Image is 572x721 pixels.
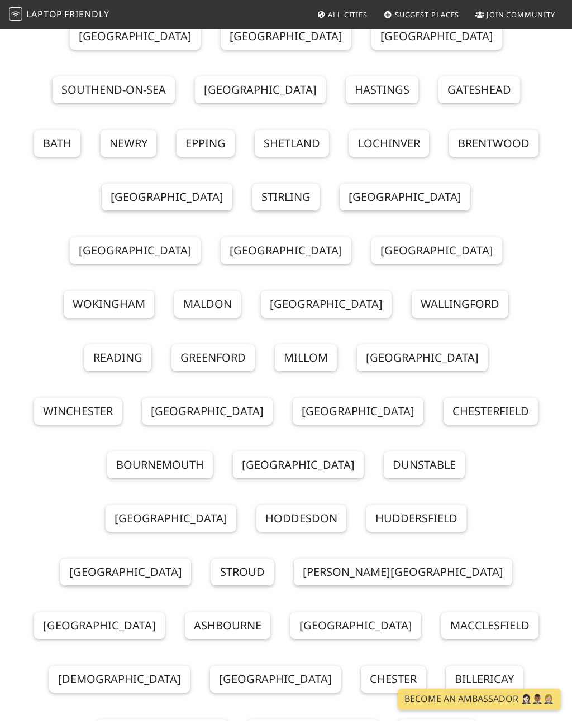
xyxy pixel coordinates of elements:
a: Macclesfield [441,612,538,639]
a: LaptopFriendly LaptopFriendly [9,5,109,25]
span: All Cities [328,9,368,20]
a: [GEOGRAPHIC_DATA] [34,612,165,639]
a: [GEOGRAPHIC_DATA] [60,559,191,585]
a: Dunstable [384,451,465,478]
a: Winchester [34,398,122,425]
a: Bournemouth [107,451,213,478]
a: [GEOGRAPHIC_DATA] [102,184,232,210]
a: [GEOGRAPHIC_DATA] [290,612,421,639]
a: Bath [34,130,80,157]
a: Greenford [171,344,255,371]
a: Millom [275,344,337,371]
a: [GEOGRAPHIC_DATA] [371,23,502,50]
a: Brentwood [449,130,538,157]
a: All Cities [312,4,372,25]
a: Shetland [255,130,329,157]
a: [GEOGRAPHIC_DATA] [70,23,201,50]
a: Newry [101,130,156,157]
span: Suggest Places [395,9,460,20]
a: [GEOGRAPHIC_DATA] [106,505,236,532]
a: Southend-on-Sea [53,76,175,103]
a: Gateshead [438,76,520,103]
span: Friendly [64,8,109,20]
a: [GEOGRAPHIC_DATA] [210,666,341,693]
a: [GEOGRAPHIC_DATA] [233,451,364,478]
a: Chesterfield [444,398,538,425]
a: Maldon [174,291,241,318]
a: Hoddesdon [256,505,346,532]
a: Join Community [471,4,560,25]
span: Join Community [487,9,555,20]
a: Hastings [346,76,418,103]
a: [GEOGRAPHIC_DATA] [221,23,351,50]
a: [GEOGRAPHIC_DATA] [371,237,502,264]
img: LaptopFriendly [9,7,22,21]
a: Huddersfield [366,505,466,532]
a: Stirling [252,184,320,210]
a: [GEOGRAPHIC_DATA] [261,291,392,318]
a: [GEOGRAPHIC_DATA] [70,237,201,264]
a: Chester [361,666,426,693]
a: Wallingford [412,291,508,318]
span: Laptop [26,8,63,20]
a: Reading [84,344,151,371]
a: [PERSON_NAME][GEOGRAPHIC_DATA] [294,559,512,585]
a: [GEOGRAPHIC_DATA] [293,398,423,425]
a: Stroud [211,559,274,585]
a: [GEOGRAPHIC_DATA] [357,344,488,371]
a: Suggest Places [379,4,464,25]
a: Epping [177,130,235,157]
a: Lochinver [349,130,429,157]
a: [GEOGRAPHIC_DATA] [195,76,326,103]
a: [GEOGRAPHIC_DATA] [142,398,273,425]
a: [DEMOGRAPHIC_DATA] [49,666,190,693]
a: [GEOGRAPHIC_DATA] [340,184,470,210]
a: Wokingham [64,291,154,318]
a: [GEOGRAPHIC_DATA] [221,237,351,264]
a: Ashbourne [185,612,270,639]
